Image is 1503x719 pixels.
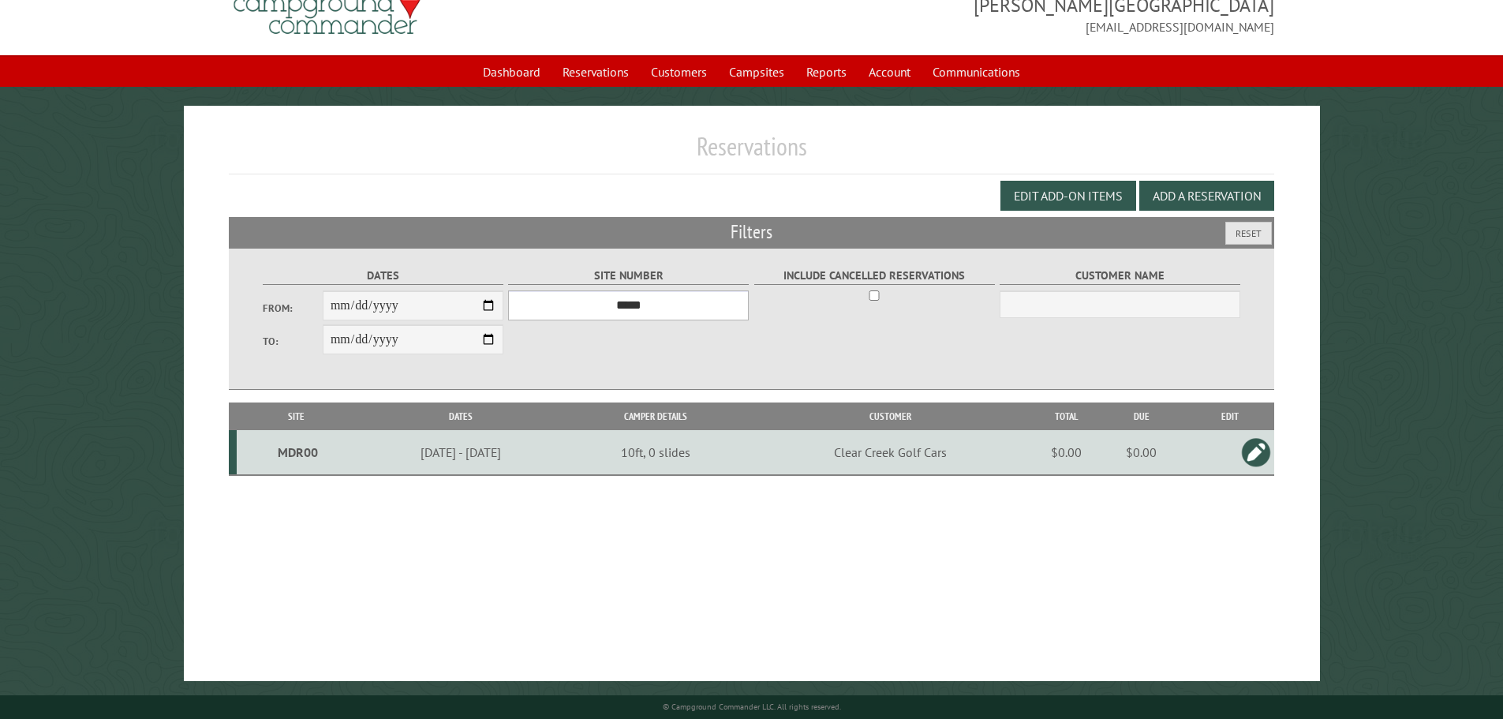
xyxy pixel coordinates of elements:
[263,267,503,285] label: Dates
[565,430,746,475] td: 10ft, 0 slides
[263,301,323,316] label: From:
[359,444,563,460] div: [DATE] - [DATE]
[1097,430,1185,475] td: $0.00
[641,57,716,87] a: Customers
[229,217,1275,247] h2: Filters
[356,403,565,430] th: Dates
[859,57,920,87] a: Account
[243,444,354,460] div: MDR00
[1139,181,1274,211] button: Add a Reservation
[1185,403,1274,430] th: Edit
[565,403,746,430] th: Camper Details
[237,403,357,430] th: Site
[473,57,550,87] a: Dashboard
[1000,181,1136,211] button: Edit Add-on Items
[663,702,841,712] small: © Campground Commander LLC. All rights reserved.
[797,57,856,87] a: Reports
[508,267,749,285] label: Site Number
[747,430,1035,475] td: Clear Creek Golf Cars
[229,131,1275,174] h1: Reservations
[553,57,638,87] a: Reservations
[720,57,794,87] a: Campsites
[754,267,995,285] label: Include Cancelled Reservations
[263,334,323,349] label: To:
[1034,403,1097,430] th: Total
[747,403,1035,430] th: Customer
[923,57,1030,87] a: Communications
[1000,267,1240,285] label: Customer Name
[1034,430,1097,475] td: $0.00
[1097,403,1185,430] th: Due
[1225,222,1272,245] button: Reset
